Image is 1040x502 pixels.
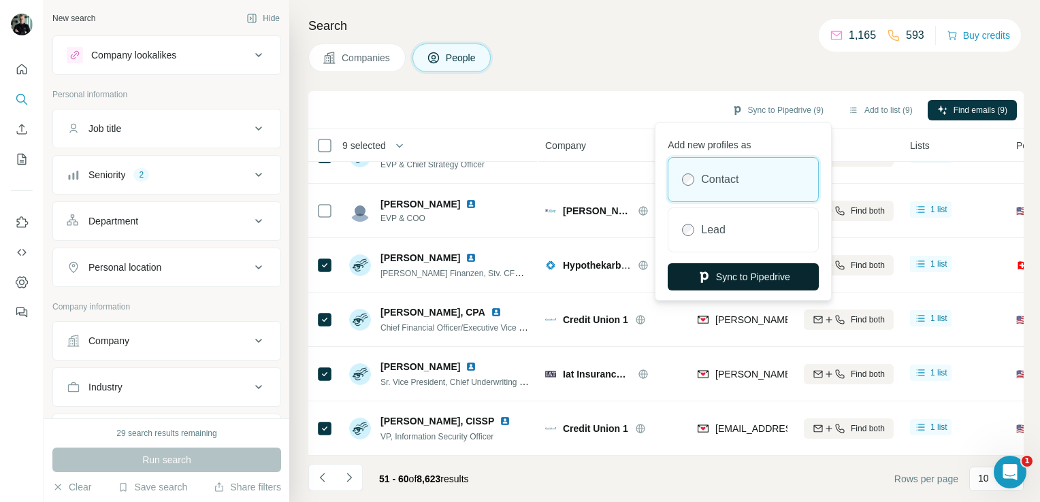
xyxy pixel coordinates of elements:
span: 8,623 [417,473,440,484]
button: Find both [804,201,894,221]
button: Hide [237,8,289,29]
img: provider findymail logo [698,367,709,381]
span: People [446,51,477,65]
img: Logo of Allsup [545,205,556,216]
span: Companies [342,51,391,65]
div: Department [88,214,138,228]
button: Add to list (9) [839,100,922,120]
img: Avatar [11,14,33,35]
span: Rows per page [894,472,958,486]
span: Company [545,139,586,152]
img: Avatar [349,363,371,385]
button: Department [53,205,280,237]
span: Credit Union 1 [563,313,628,327]
span: Sr. Vice President, Chief Underwriting Officer - Commercial Transportation / Excess and Surplus [380,376,728,387]
button: Use Surfe API [11,240,33,265]
span: 🇨🇭 [1016,258,1028,272]
span: Credit Union 1 [563,422,628,435]
span: 1 [1022,456,1033,467]
span: 51 - 60 [379,473,409,484]
img: Logo of Credit Union 1 [545,314,556,325]
iframe: Intercom live chat [994,456,1026,488]
span: VP, Information Security Officer [380,432,493,441]
button: Industry [53,371,280,403]
img: provider findymail logo [698,313,709,327]
p: Company information [52,301,281,313]
span: results [379,473,469,484]
button: Find both [804,364,894,384]
img: Avatar [349,309,371,331]
span: 🇺🇸 [1016,422,1028,435]
span: Iat Insurance Group [563,367,631,381]
span: [EMAIL_ADDRESS][DOMAIN_NAME] [715,423,877,434]
img: LinkedIn logo [466,199,476,210]
span: Lists [910,139,930,152]
button: Use Surfe on LinkedIn [11,210,33,235]
button: Dashboard [11,270,33,295]
span: [PERSON_NAME][EMAIL_ADDRESS][PERSON_NAME][DOMAIN_NAME] [715,314,1034,325]
button: Feedback [11,300,33,324]
button: Sync to Pipedrive [668,263,819,290]
label: Contact [701,171,738,188]
button: Job title [53,112,280,145]
button: Clear [52,480,91,494]
img: provider findymail logo [698,422,709,435]
p: Personal information [52,88,281,101]
button: Find both [804,309,894,330]
span: of [409,473,417,484]
label: Lead [701,222,726,238]
div: Industry [88,380,123,394]
span: 🇺🇸 [1016,204,1028,218]
img: Logo of Iat Insurance Group [545,369,556,380]
span: 1 list [930,421,947,433]
h4: Search [308,16,1024,35]
button: Search [11,87,33,112]
span: 9 selected [342,139,386,152]
span: 🇺🇸 [1016,313,1028,327]
span: 🇺🇸 [1016,367,1028,381]
button: Company lookalikes [53,39,280,71]
button: Sync to Pipedrive (9) [722,100,833,120]
span: Find both [851,368,885,380]
div: Job title [88,122,121,135]
span: [PERSON_NAME] [380,197,460,211]
button: Find both [804,418,894,439]
img: Avatar [349,254,371,276]
p: 593 [906,27,924,44]
button: Navigate to next page [336,464,363,491]
div: Company [88,334,129,348]
button: Navigate to previous page [308,464,336,491]
button: Quick start [11,57,33,82]
span: [PERSON_NAME][EMAIL_ADDRESS][PERSON_NAME][DOMAIN_NAME] [715,369,1034,380]
div: 29 search results remaining [116,427,216,439]
button: Buy credits [947,26,1010,45]
img: Avatar [349,200,371,222]
span: Find emails (9) [954,104,1007,116]
img: LinkedIn logo [466,252,476,263]
img: Logo of Credit Union 1 [545,423,556,434]
div: New search [52,12,95,24]
span: Find both [851,314,885,326]
img: Avatar [349,418,371,439]
div: Company lookalikes [91,48,176,62]
img: LinkedIn logo [500,416,510,426]
img: LinkedIn logo [466,361,476,372]
button: HQ location [53,417,280,450]
div: Personal location [88,261,161,274]
button: My lists [11,147,33,171]
button: Share filters [214,480,281,494]
span: 1 list [930,203,947,216]
span: [PERSON_NAME] [563,204,631,218]
span: 1 list [930,312,947,324]
span: [PERSON_NAME], CISSP [380,414,494,428]
span: Find both [851,259,885,271]
p: 1,165 [849,27,876,44]
button: Enrich CSV [11,117,33,141]
button: Personal location [53,251,280,284]
button: Company [53,324,280,357]
img: LinkedIn logo [491,307,502,318]
span: [PERSON_NAME], CPA [380,305,485,319]
button: Find emails (9) [928,100,1017,120]
span: Hypothekarbank Lenzburg [563,260,683,271]
div: Seniority [88,168,125,182]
